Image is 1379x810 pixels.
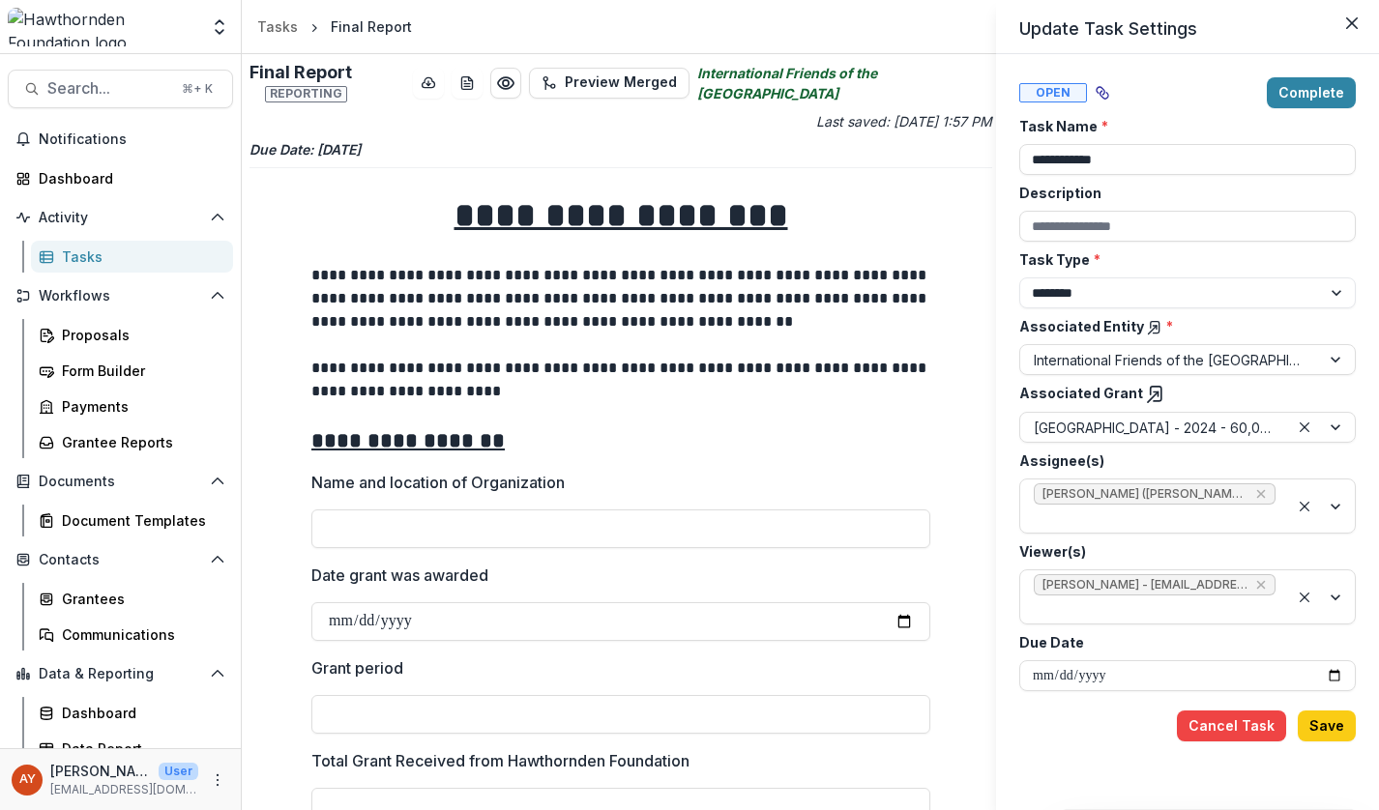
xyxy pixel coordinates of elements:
[1293,416,1316,439] div: Clear selected options
[1019,541,1344,562] label: Viewer(s)
[1293,495,1316,518] div: Clear selected options
[1019,450,1344,471] label: Assignee(s)
[1019,249,1344,270] label: Task Type
[1019,183,1344,203] label: Description
[1087,77,1118,108] button: View dependent tasks
[1298,710,1356,741] button: Save
[1042,487,1247,501] span: [PERSON_NAME] ([PERSON_NAME][EMAIL_ADDRESS][PERSON_NAME][DOMAIN_NAME])
[1336,8,1367,39] button: Close
[1177,710,1286,741] button: Cancel Task
[1267,77,1356,108] button: Complete
[1019,383,1344,404] label: Associated Grant
[1253,575,1269,594] div: Remove Andreas Yuíza - temelio@hawthornden.org
[1042,578,1247,592] span: [PERSON_NAME] - [EMAIL_ADDRESS][DOMAIN_NAME]
[1019,316,1344,336] label: Associated Entity
[1019,83,1087,102] span: Open
[1019,632,1344,652] label: Due Date
[1019,116,1344,136] label: Task Name
[1293,586,1316,609] div: Clear selected options
[1253,484,1269,504] div: Remove Alasdair Fraser (alasdair.fraser@londonlibrary.co.uk)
